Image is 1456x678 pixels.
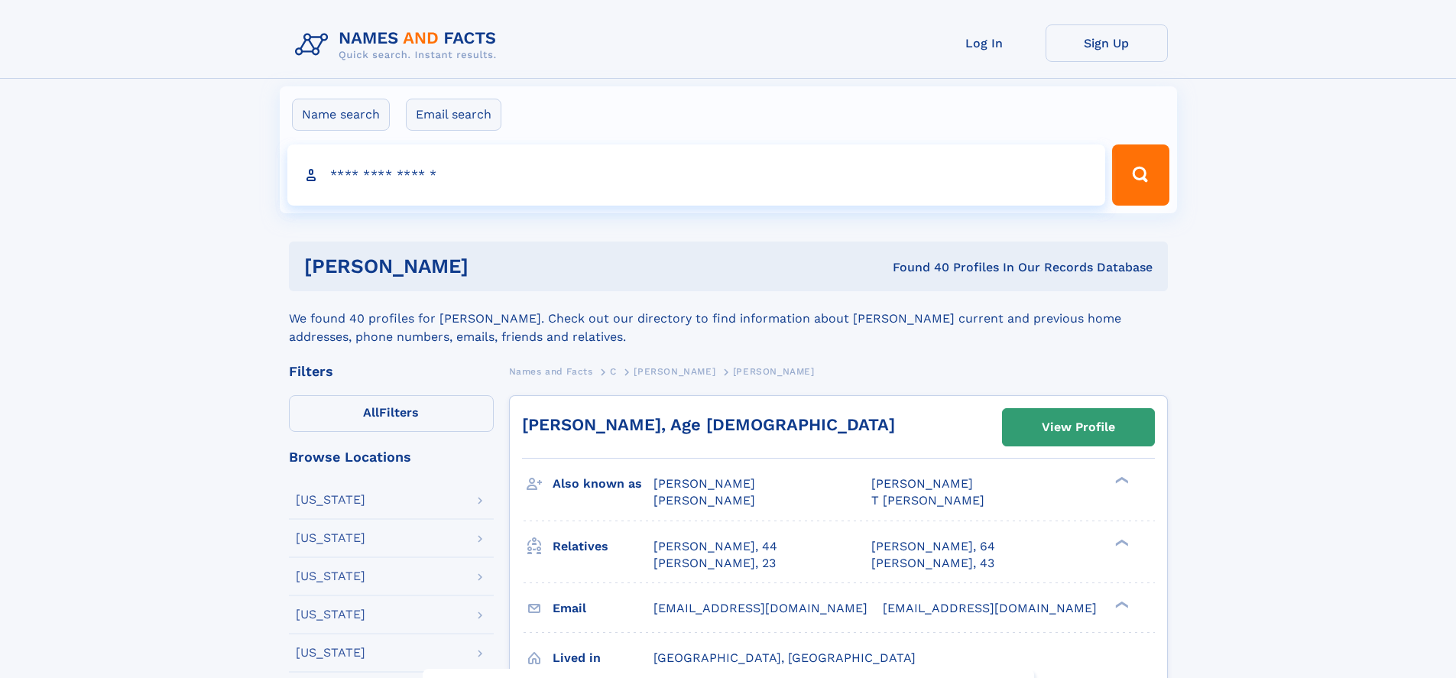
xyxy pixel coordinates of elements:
[304,257,681,276] h1: [PERSON_NAME]
[289,395,494,432] label: Filters
[289,291,1168,346] div: We found 40 profiles for [PERSON_NAME]. Check out our directory to find information about [PERSON...
[553,595,653,621] h3: Email
[653,476,755,491] span: [PERSON_NAME]
[1112,144,1169,206] button: Search Button
[883,601,1097,615] span: [EMAIL_ADDRESS][DOMAIN_NAME]
[1003,409,1154,446] a: View Profile
[522,415,895,434] a: [PERSON_NAME], Age [DEMOGRAPHIC_DATA]
[871,476,973,491] span: [PERSON_NAME]
[653,493,755,508] span: [PERSON_NAME]
[296,494,365,506] div: [US_STATE]
[1111,537,1130,547] div: ❯
[363,405,379,420] span: All
[653,601,867,615] span: [EMAIL_ADDRESS][DOMAIN_NAME]
[871,538,995,555] a: [PERSON_NAME], 64
[1111,599,1130,609] div: ❯
[509,362,593,381] a: Names and Facts
[553,645,653,671] h3: Lived in
[296,570,365,582] div: [US_STATE]
[610,362,617,381] a: C
[680,259,1153,276] div: Found 40 Profiles In Our Records Database
[406,99,501,131] label: Email search
[610,366,617,377] span: C
[287,144,1106,206] input: search input
[296,647,365,659] div: [US_STATE]
[1111,475,1130,485] div: ❯
[292,99,390,131] label: Name search
[653,538,777,555] a: [PERSON_NAME], 44
[923,24,1046,62] a: Log In
[296,608,365,621] div: [US_STATE]
[289,24,509,66] img: Logo Names and Facts
[553,471,653,497] h3: Also known as
[1046,24,1168,62] a: Sign Up
[653,555,776,572] a: [PERSON_NAME], 23
[871,493,984,508] span: T [PERSON_NAME]
[553,534,653,560] h3: Relatives
[296,532,365,544] div: [US_STATE]
[871,555,994,572] a: [PERSON_NAME], 43
[1042,410,1115,445] div: View Profile
[289,365,494,378] div: Filters
[653,650,916,665] span: [GEOGRAPHIC_DATA], [GEOGRAPHIC_DATA]
[634,362,715,381] a: [PERSON_NAME]
[634,366,715,377] span: [PERSON_NAME]
[733,366,815,377] span: [PERSON_NAME]
[289,450,494,464] div: Browse Locations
